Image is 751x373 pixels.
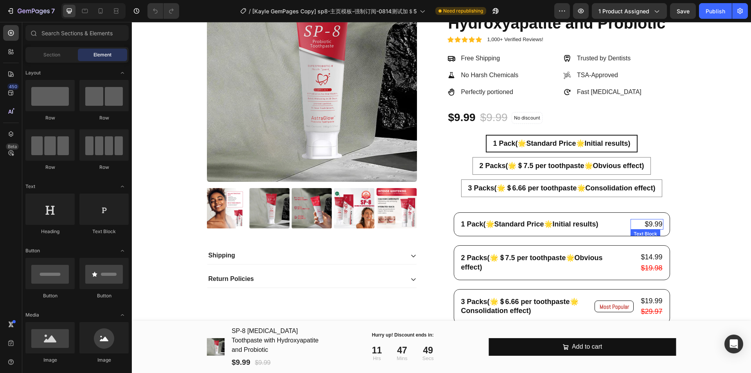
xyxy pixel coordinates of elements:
button: Publish [699,3,732,19]
span: Toggle open [116,309,129,321]
span: 3 Packs(🌟＄6.66 per toothpaste🌟Consolidation effect) [336,162,523,170]
div: Add to cart [440,319,470,331]
span: Text [25,183,35,190]
span: Layout [25,69,41,76]
span: Section [43,51,60,58]
div: Button [79,292,129,299]
p: Hrs [240,333,250,340]
p: No Harsh Chemicals [329,49,387,58]
div: Text Block [79,228,129,235]
span: Toggle open [116,180,129,193]
input: Search Sections & Elements [25,25,129,41]
span: Button [25,247,40,254]
p: 3 Packs(🌟＄6.66 per toothpaste🌟Consolidation effect) [329,275,456,294]
span: Toggle open [116,244,129,257]
div: 11 [240,323,250,335]
div: Row [25,164,75,171]
span: 2 Packs(🌟＄7.5 per toothpaste🌟Obvious effect) [347,140,512,148]
div: Image [25,357,75,364]
span: 1 Pack(🌟Standard Price🌟Initial results) [361,118,498,125]
p: Trusted by Dentists [445,33,510,41]
p: TSA-Approved [445,49,510,58]
p: Mins [265,333,275,340]
s: $29.97 [509,286,530,293]
button: Add to cart [357,316,544,334]
span: Hurry up! Discount ends in: [240,310,302,316]
div: Image [79,357,129,364]
div: 49 [291,323,302,335]
button: 1 product assigned [592,3,667,19]
span: / [249,7,251,15]
p: Perfectly portioned [329,66,387,74]
div: $9.99 [99,335,119,346]
div: Beta [6,143,19,150]
p: $14.99 [499,231,531,240]
div: Publish [706,7,725,15]
span: 1 product assigned [598,7,649,15]
p: 1 Pack(🌟Standard Price🌟Initial results) [329,198,492,207]
p: $9.99 [499,198,531,207]
div: Text Block [500,208,527,215]
div: Open Intercom Messenger [724,335,743,353]
p: No discount [382,92,408,100]
div: Row [79,164,129,171]
div: $9.99 [316,88,345,103]
iframe: Design area [132,22,751,373]
div: $9.99 [348,88,377,103]
div: 450 [7,83,19,90]
span: Save [677,8,690,14]
span: [Kayle GemPages Copy] sp8-主页模板-强制订阅-0814测试加＄5 [252,7,417,15]
span: Element [93,51,111,58]
div: 47 [265,323,275,335]
pre: Most Popular [463,275,501,295]
span: Media [25,311,39,319]
span: Toggle open [116,67,129,79]
p: 2 Packs(🌟＄7.5 per toothpaste🌟Obvious effect) [329,232,492,250]
div: $9.99 [122,335,140,346]
span: Need republishing [443,7,483,14]
s: $19.98 [509,242,530,250]
button: Save [670,3,696,19]
div: Button [25,292,75,299]
div: Row [79,114,129,121]
div: Row [25,114,75,121]
p: Fast [MEDICAL_DATA] [445,66,510,74]
p: Free Shipping [329,33,387,41]
div: Heading [25,228,75,235]
p: 7 [51,6,55,16]
p: $19.99 [509,275,530,284]
button: 7 [3,3,58,19]
div: Undo/Redo [147,3,179,19]
h1: SP-8 [MEDICAL_DATA] Toothpaste with Hydroxyapatite and Probiotic [99,304,188,333]
p: Secs [291,333,302,340]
